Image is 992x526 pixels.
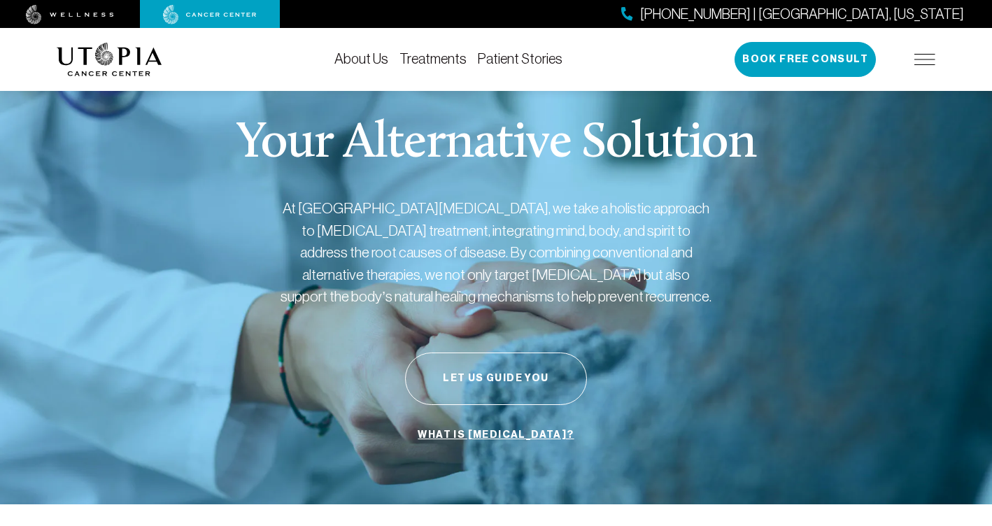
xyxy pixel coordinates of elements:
a: About Us [334,51,388,66]
button: Book Free Consult [735,42,876,77]
a: What is [MEDICAL_DATA]? [414,422,577,448]
a: [PHONE_NUMBER] | [GEOGRAPHIC_DATA], [US_STATE] [621,4,964,24]
img: cancer center [163,5,257,24]
p: At [GEOGRAPHIC_DATA][MEDICAL_DATA], we take a holistic approach to [MEDICAL_DATA] treatment, inte... [279,197,713,308]
span: [PHONE_NUMBER] | [GEOGRAPHIC_DATA], [US_STATE] [640,4,964,24]
img: wellness [26,5,114,24]
p: Your Alternative Solution [236,119,756,169]
img: icon-hamburger [914,54,935,65]
a: Patient Stories [478,51,562,66]
a: Treatments [399,51,467,66]
button: Let Us Guide You [405,353,587,405]
img: logo [57,43,162,76]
